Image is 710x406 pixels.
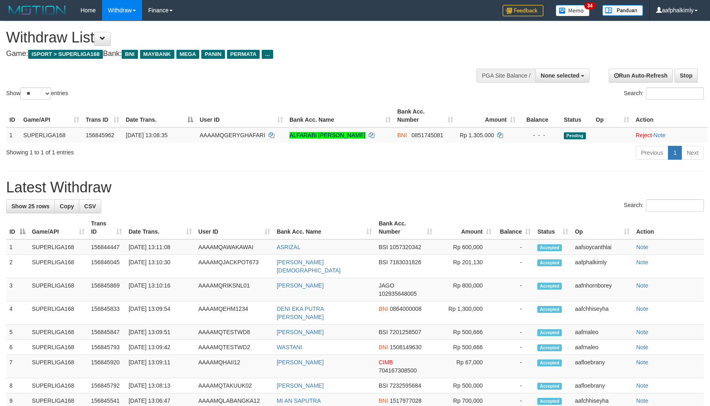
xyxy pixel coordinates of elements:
[561,104,592,127] th: Status
[495,278,534,301] td: -
[535,69,590,83] button: None selected
[378,244,388,250] span: BSI
[195,301,274,325] td: AAAAMQEHM1234
[28,50,103,59] span: ISPORT > SUPERLIGA168
[277,397,321,404] a: MI AN SAPUTRA
[88,255,125,278] td: 156846045
[195,378,274,393] td: AAAAMQTAKUUK02
[572,378,633,393] td: aafloebrany
[277,282,324,289] a: [PERSON_NAME]
[436,216,495,239] th: Amount: activate to sort column ascending
[289,132,365,138] a: ALFARABI [PERSON_NAME]
[195,325,274,340] td: AAAAMQTESTWD8
[6,301,29,325] td: 4
[572,239,633,255] td: aafsoycanthlai
[6,127,20,143] td: 1
[125,355,195,378] td: [DATE] 13:09:11
[537,344,562,351] span: Accepted
[436,355,495,378] td: Rp 67,000
[262,50,273,59] span: ...
[476,69,535,83] div: PGA Site Balance /
[6,104,20,127] th: ID
[29,340,88,355] td: SUPERLIGA168
[6,255,29,278] td: 2
[195,239,274,255] td: AAAAMQAWAKAWAI
[6,325,29,340] td: 5
[646,199,704,212] input: Search:
[29,216,88,239] th: Game/API: activate to sort column ascending
[125,216,195,239] th: Date Trans.: activate to sort column ascending
[460,132,494,138] span: Rp 1.305.000
[29,378,88,393] td: SUPERLIGA168
[125,378,195,393] td: [DATE] 13:08:13
[6,179,704,196] h1: Latest Withdraw
[378,344,388,350] span: BNI
[522,131,557,139] div: - - -
[636,344,648,350] a: Note
[277,329,324,335] a: [PERSON_NAME]
[390,344,422,350] span: Copy 1508149630 to clipboard
[636,146,668,160] a: Previous
[537,244,562,251] span: Accepted
[668,146,682,160] a: 1
[390,397,422,404] span: Copy 1517977028 to clipboard
[195,216,274,239] th: User ID: activate to sort column ascending
[389,329,421,335] span: Copy 7201258507 to clipboard
[6,278,29,301] td: 3
[624,199,704,212] label: Search:
[6,216,29,239] th: ID: activate to sort column descending
[436,301,495,325] td: Rp 1,300,000
[29,239,88,255] td: SUPERLIGA168
[79,199,101,213] a: CSV
[6,239,29,255] td: 1
[122,50,138,59] span: BNI
[125,340,195,355] td: [DATE] 13:09:42
[274,216,376,239] th: Bank Acc. Name: activate to sort column ascending
[125,255,195,278] td: [DATE] 13:10:30
[556,5,590,16] img: Button%20Memo.svg
[636,359,648,366] a: Note
[572,301,633,325] td: aafchhiseyha
[378,382,388,389] span: BSI
[29,278,88,301] td: SUPERLIGA168
[495,301,534,325] td: -
[29,325,88,340] td: SUPERLIGA168
[636,329,648,335] a: Note
[6,50,465,58] h4: Game: Bank:
[54,199,79,213] a: Copy
[632,127,708,143] td: ·
[196,104,286,127] th: User ID: activate to sort column ascending
[378,306,388,312] span: BNI
[277,244,300,250] a: ASRIZAL
[140,50,174,59] span: MAYBANK
[6,29,465,46] h1: Withdraw List
[564,132,586,139] span: Pending
[636,282,648,289] a: Note
[88,301,125,325] td: 156845833
[277,259,341,274] a: [PERSON_NAME][DEMOGRAPHIC_DATA]
[519,104,561,127] th: Balance
[495,255,534,278] td: -
[195,340,274,355] td: AAAAMQTESTWD2
[537,283,562,290] span: Accepted
[436,239,495,255] td: Rp 600,000
[503,5,543,16] img: Feedback.jpg
[6,87,68,100] label: Show entries
[636,306,648,312] a: Note
[674,69,698,83] a: Stop
[82,104,122,127] th: Trans ID: activate to sort column ascending
[646,87,704,100] input: Search:
[537,383,562,390] span: Accepted
[636,259,648,265] a: Note
[195,255,274,278] td: AAAAMQJACKPOT673
[495,216,534,239] th: Balance: activate to sort column ascending
[456,104,519,127] th: Amount: activate to sort column ascending
[6,355,29,378] td: 7
[29,355,88,378] td: SUPERLIGA168
[584,2,595,9] span: 34
[286,104,394,127] th: Bank Acc. Name: activate to sort column ascending
[201,50,225,59] span: PANIN
[572,255,633,278] td: aafphalkimly
[6,378,29,393] td: 8
[609,69,673,83] a: Run Auto-Refresh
